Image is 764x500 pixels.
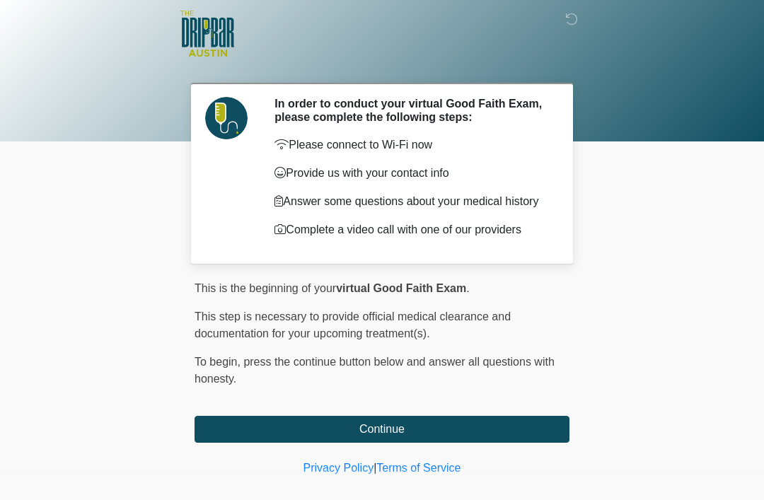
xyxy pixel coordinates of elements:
img: The DRIPBaR - Austin The Domain Logo [180,11,234,57]
span: . [466,282,469,294]
h2: In order to conduct your virtual Good Faith Exam, please complete the following steps: [274,97,548,124]
strong: virtual Good Faith Exam [336,282,466,294]
img: Agent Avatar [205,97,248,139]
a: Privacy Policy [303,462,374,474]
span: To begin, [195,356,243,368]
span: press the continue button below and answer all questions with honesty. [195,356,555,385]
button: Continue [195,416,569,443]
span: This step is necessary to provide official medical clearance and documentation for your upcoming ... [195,310,511,339]
a: Terms of Service [376,462,461,474]
p: Answer some questions about your medical history [274,193,548,210]
p: Provide us with your contact info [274,165,548,182]
p: Complete a video call with one of our providers [274,221,548,238]
p: Please connect to Wi-Fi now [274,136,548,153]
span: This is the beginning of your [195,282,336,294]
a: | [374,462,376,474]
